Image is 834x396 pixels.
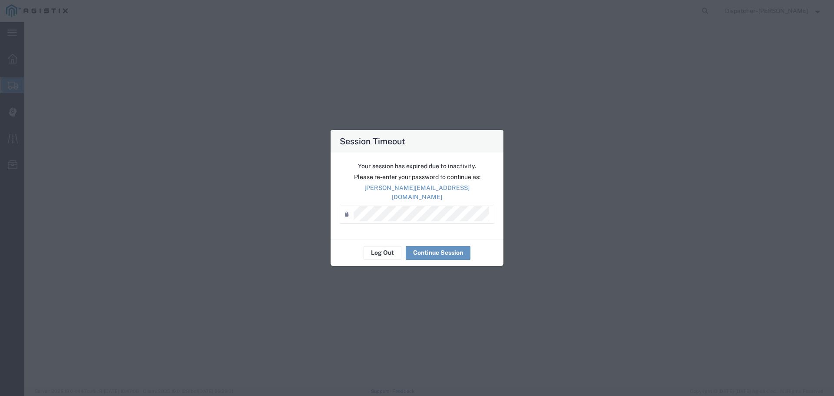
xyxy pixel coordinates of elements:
[406,246,470,260] button: Continue Session
[340,162,494,171] p: Your session has expired due to inactivity.
[340,183,494,202] p: [PERSON_NAME][EMAIL_ADDRESS][DOMAIN_NAME]
[340,173,494,182] p: Please re-enter your password to continue as:
[364,246,401,260] button: Log Out
[340,135,405,147] h4: Session Timeout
